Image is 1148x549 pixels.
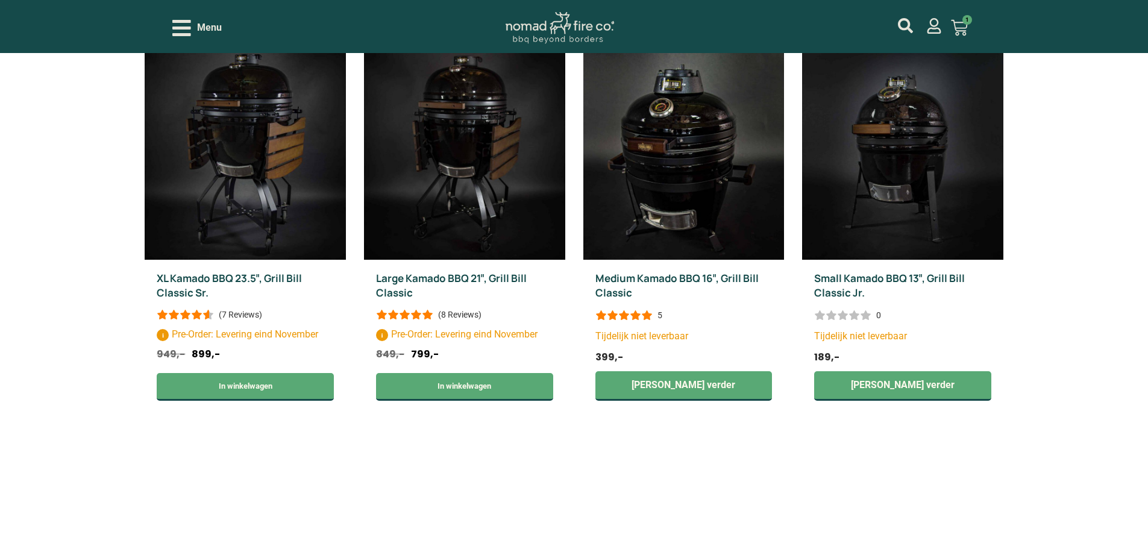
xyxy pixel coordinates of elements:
a: Medium Kamado BBQ 16″, Grill Bill Classic [595,271,759,300]
a: Lees meer over “Small Kamado BBQ 13", Grill Bill Classic Jr.” [814,371,991,401]
a: 1 [936,12,982,43]
p: (8 Reviews) [438,310,481,319]
img: Nomad Logo [506,12,614,44]
a: mijn account [926,18,942,34]
p: Tijdelijk niet leverbaar [814,329,991,344]
div: 0 [876,309,881,321]
img: kamado bbq large grill bill classic 21 inch [364,45,565,260]
a: XL Kamado BBQ 23.5″, Grill Bill Classic Sr. [157,271,302,300]
span: 1 [962,15,972,25]
a: mijn account [898,18,913,33]
div: 5 [657,309,662,321]
div: Open/Close Menu [172,17,222,39]
a: Large Kamado BBQ 21″, Grill Bill Classic [376,271,527,300]
img: kamado bbq s grill bill classic 13 inch [802,45,1003,260]
img: kamado bbq m grill bill classic 16 inch [583,45,785,260]
a: Lees meer over “Medium Kamado BBQ 16", Grill Bill Classic” [595,371,773,401]
p: Tijdelijk niet leverbaar [595,329,773,344]
p: Pre-Order: Levering eind November [376,327,553,342]
a: Toevoegen aan winkelwagen: “XL Kamado BBQ 23.5", Grill Bill Classic Sr.“ [157,373,334,401]
p: (7 Reviews) [219,310,262,319]
p: Pre-Order: Levering eind November [157,327,334,342]
a: Small Kamado BBQ 13″, Grill Bill Classic Jr. [814,271,965,300]
img: kamado bbq XL grill bill classic 23 inch [145,45,346,260]
span: Menu [197,20,222,35]
a: Toevoegen aan winkelwagen: “Large Kamado BBQ 21", Grill Bill Classic“ [376,373,553,401]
